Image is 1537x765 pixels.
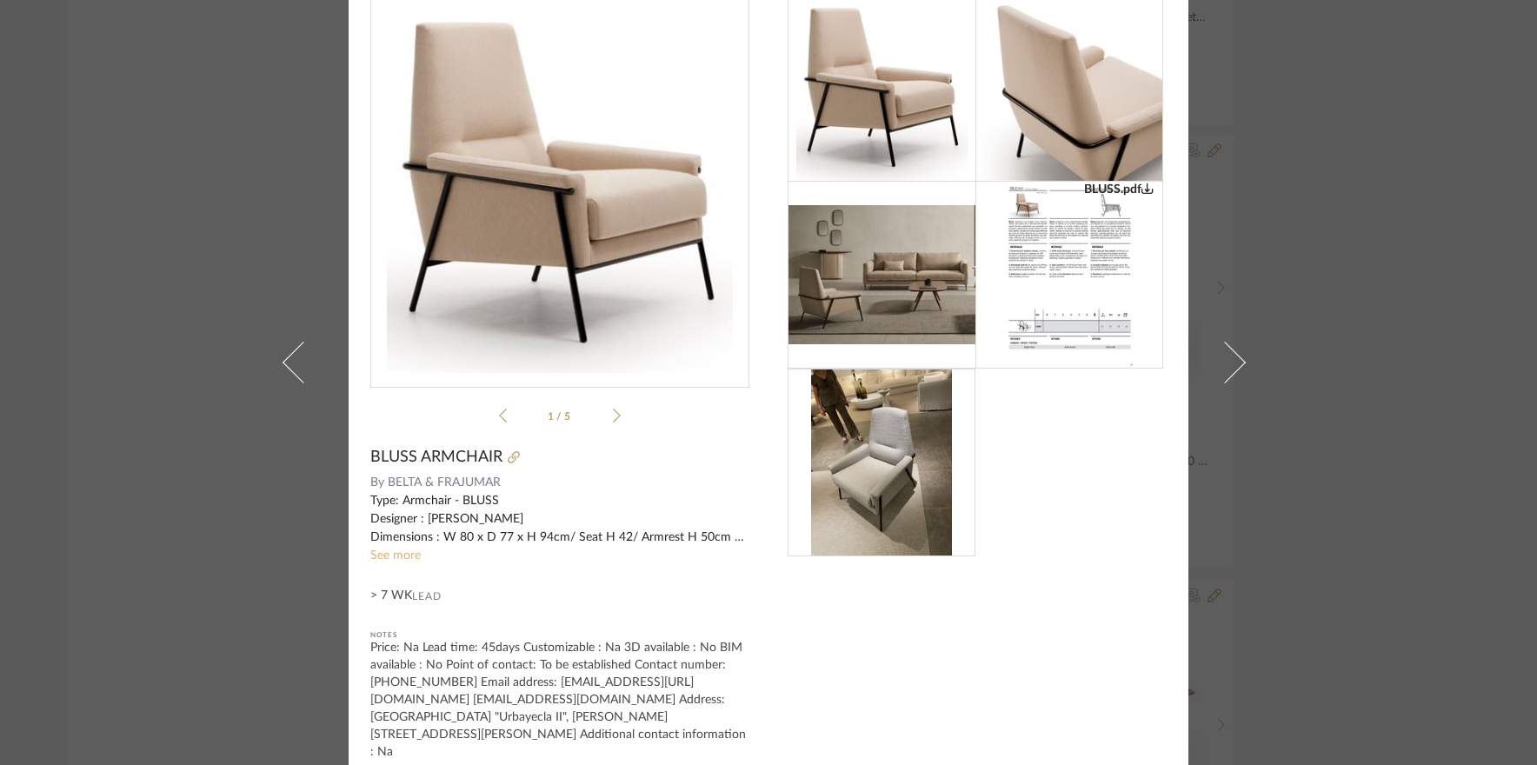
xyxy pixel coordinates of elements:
span: 5 [564,411,573,422]
img: 2a539626-7e22-46d4-ba54-dbfd9d48134d_216x216.jpg [788,205,976,345]
span: By [370,474,384,492]
div: Price: Na Lead time: 45days Customizable : Na 3D available : No BIM available : No Point of conta... [370,639,749,761]
span: 1 [548,411,556,422]
div: BLUSS.pdf [1084,182,1154,197]
img: 6c98e457-0730-4c15-a14a-ef20a7537743_216x216.jpg [1003,181,1136,369]
img: 01f9c333-c605-4f05-b1df-254061b490ab_216x216.jpg [811,369,952,556]
div: Notes [370,627,749,644]
span: BLUSS ARMCHAIR [370,448,502,467]
a: See more [370,549,421,562]
a: BLUSS.pdf [975,181,1163,369]
div: Type: Armchair - BLUSS Designer : [PERSON_NAME] Dimensions : W 80 x D 77 x H 94cm/ Seat H 42/ Arm... [370,492,749,547]
span: / [556,411,564,422]
span: BELTA & FRAJUMAR [388,474,750,492]
span: Lead [412,590,442,602]
span: > 7 WK [370,587,412,605]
